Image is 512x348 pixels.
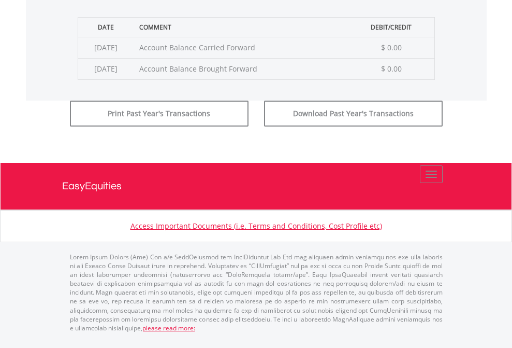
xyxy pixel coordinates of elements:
span: $ 0.00 [381,64,402,74]
p: Lorem Ipsum Dolors (Ame) Con a/e SeddOeiusmod tem InciDiduntut Lab Etd mag aliquaen admin veniamq... [70,253,443,332]
a: EasyEquities [62,163,450,210]
td: [DATE] [78,37,134,58]
button: Download Past Year's Transactions [264,101,443,127]
th: Date [78,17,134,37]
button: Print Past Year's Transactions [70,101,248,127]
th: Debit/Credit [348,17,434,37]
th: Comment [134,17,348,37]
span: $ 0.00 [381,43,402,52]
td: Account Balance Brought Forward [134,58,348,79]
td: [DATE] [78,58,134,79]
a: Access Important Documents (i.e. Terms and Conditions, Cost Profile etc) [130,221,382,231]
a: please read more: [142,324,195,332]
td: Account Balance Carried Forward [134,37,348,58]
